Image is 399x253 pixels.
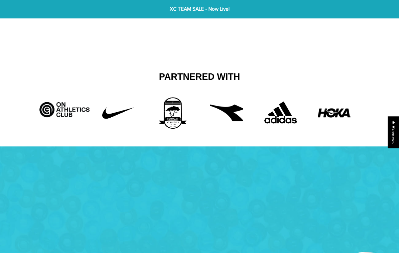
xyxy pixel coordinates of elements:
img: Adidas.png [256,96,306,130]
img: Artboard_5_bcd5fb9d-526a-4748-82a7-e4a7ed1c43f8.jpg [37,96,92,119]
img: HOKA-logo.webp [318,96,351,130]
div: Click to open Judge.me floating reviews tab [388,116,399,148]
img: Untitled-1_42f22808-10d6-43b8-a0fd-fffce8cf9462.png [93,96,143,130]
img: 3rd_partner.png [147,96,197,130]
img: free-diadora-logo-icon-download-in-svg-png-gif-file-formats--brand-fashion-pack-logos-icons-28542... [210,96,243,130]
h2: Partnered With [42,71,357,83]
span: XC TEAM SALE - Now Live! [124,5,275,13]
